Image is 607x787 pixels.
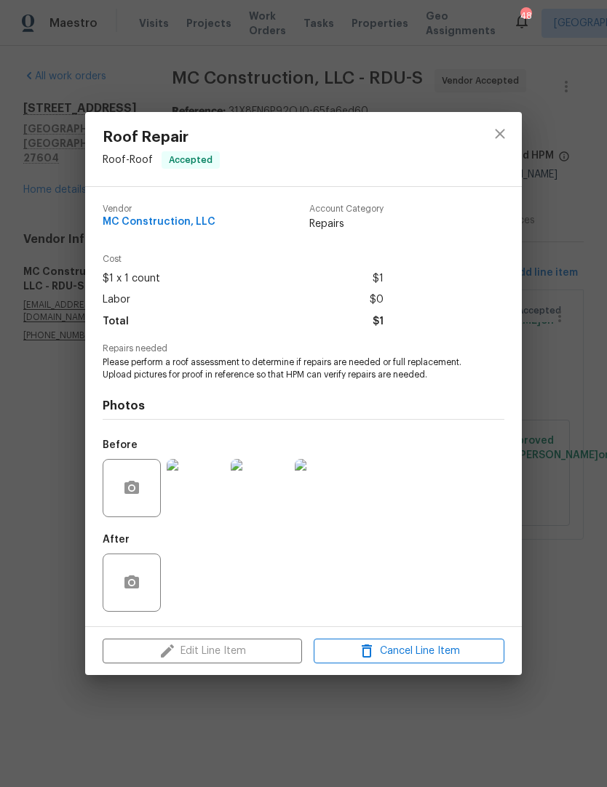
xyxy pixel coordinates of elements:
span: $1 [373,268,384,289]
button: close [483,116,517,151]
span: $1 x 1 count [103,268,160,289]
span: Cancel Line Item [318,642,500,660]
span: MC Construction, LLC [103,217,215,228]
span: Total [103,311,129,332]
button: Cancel Line Item [314,639,504,664]
span: Roof Repair [103,129,220,145]
h5: After [103,535,130,545]
span: Account Category [309,204,384,214]
span: Repairs [309,217,384,231]
h5: Before [103,440,138,450]
span: Repairs needed [103,344,504,353]
span: Cost [103,255,384,264]
span: Please perform a roof assessment to determine if repairs are needed or full replacement. Upload p... [103,356,464,381]
span: Accepted [163,153,218,167]
div: 48 [520,9,531,23]
span: $0 [370,289,384,311]
span: $1 [373,311,384,332]
span: Vendor [103,204,215,214]
span: Labor [103,289,130,311]
span: Roof - Roof [103,155,153,165]
h4: Photos [103,399,504,413]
